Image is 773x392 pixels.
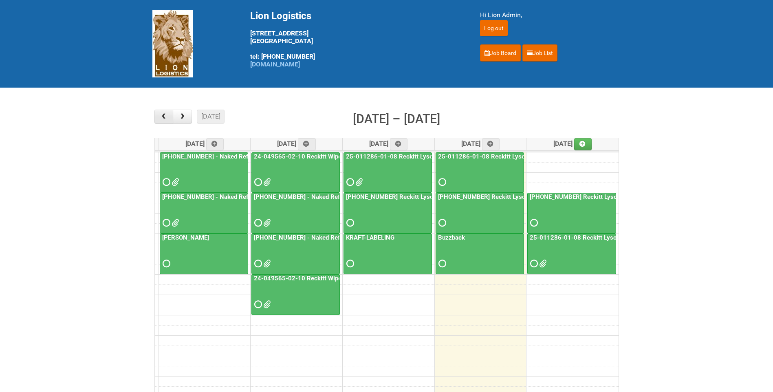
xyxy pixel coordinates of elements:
[390,138,408,150] a: Add an event
[553,140,592,148] span: [DATE]
[528,193,700,200] a: [PHONE_NUMBER] Reckitt Lysol Wipes Stage 4 - labeling day
[344,234,396,241] a: KRAFT-LABELING
[346,179,352,185] span: Requested
[346,261,352,266] span: Requested
[254,220,260,226] span: Requested
[254,261,260,266] span: Requested
[252,153,392,160] a: 24-049565-02-10 Reckitt Wipes HUT Stages 1-3
[298,138,316,150] a: Add an event
[161,193,331,200] a: [PHONE_NUMBER] - Naked Reformulation Mailing 1 PHOTOS
[252,193,402,200] a: [PHONE_NUMBER] - Naked Reformulation - Mailing 2
[197,110,225,123] button: [DATE]
[160,152,248,193] a: [PHONE_NUMBER] - Naked Reformulation Mailing 1
[263,220,269,226] span: MDN - 25-055556-01 LEFTOVERS1.xlsx LION_Mailing2_25-055556-01_LABELS_06Oct25_FIXED.xlsx MOR_M2.xl...
[250,10,460,68] div: [STREET_ADDRESS] [GEOGRAPHIC_DATA] tel: [PHONE_NUMBER]
[163,261,168,266] span: Requested
[436,152,524,193] a: 25-011286-01-08 Reckitt Lysol Laundry Scented - BLINDING (hold slot)
[344,153,545,160] a: 25-011286-01-08 Reckitt Lysol Laundry Scented - BLINDING (hold slot)
[353,110,440,128] h2: [DATE] – [DATE]
[160,233,248,274] a: [PERSON_NAME]
[263,302,269,307] span: GROUP 1003 (2).jpg GROUP 1003 (2) BACK.jpg GROUP 1003 (3).jpg GROUP 1003 (3) BACK.jpg
[438,261,444,266] span: Requested
[251,152,340,193] a: 24-049565-02-10 Reckitt Wipes HUT Stages 1-3
[436,233,524,274] a: Buzzback
[527,193,616,233] a: [PHONE_NUMBER] Reckitt Lysol Wipes Stage 4 - labeling day
[480,10,621,20] div: Hi Lion Admin,
[480,44,521,62] a: Job Board
[346,220,352,226] span: Requested
[438,220,444,226] span: Requested
[251,233,340,274] a: [PHONE_NUMBER] - Naked Reformulation Mailing 2 PHOTOS
[530,220,536,226] span: Requested
[436,234,467,241] a: Buzzback
[574,138,592,150] a: Add an event
[172,220,177,226] span: GROUP 1003.jpg GROUP 1003 (2).jpg GROUP 1003 (3).jpg GROUP 1003 (4).jpg GROUP 1003 (5).jpg GROUP ...
[251,274,340,315] a: 24-049565-02-10 Reckitt Wipes HUT Stages 1-3 - slot for photos
[344,233,432,274] a: KRAFT-LABELING
[344,193,516,200] a: [PHONE_NUMBER] Reckitt Lysol Wipes Stage 4 - labeling day
[344,193,432,233] a: [PHONE_NUMBER] Reckitt Lysol Wipes Stage 4 - labeling day
[436,193,608,200] a: [PHONE_NUMBER] Reckitt Lysol Wipes Stage 4 - labeling day
[369,140,408,148] span: [DATE]
[344,152,432,193] a: 25-011286-01-08 Reckitt Lysol Laundry Scented - BLINDING (hold slot)
[436,153,637,160] a: 25-011286-01-08 Reckitt Lysol Laundry Scented - BLINDING (hold slot)
[185,140,224,148] span: [DATE]
[277,140,316,148] span: [DATE]
[480,20,508,36] input: Log out
[163,179,168,185] span: Requested
[160,193,248,233] a: [PHONE_NUMBER] - Naked Reformulation Mailing 1 PHOTOS
[263,179,269,185] span: 24-049565-02-10 - LEFTOVERS.xlsx 24-049565-02 Reckitt Wipes HUT Stages 1-3 - Lion addresses (obm)...
[161,153,306,160] a: [PHONE_NUMBER] - Naked Reformulation Mailing 1
[355,179,361,185] span: LABEL RECONCILIATION FORM_25011286.docx 25-011286-01 - MOR - Blinding.xlsm
[251,193,340,233] a: [PHONE_NUMBER] - Naked Reformulation - Mailing 2
[152,40,193,47] a: Lion Logistics
[252,234,423,241] a: [PHONE_NUMBER] - Naked Reformulation Mailing 2 PHOTOS
[250,60,300,68] a: [DOMAIN_NAME]
[436,193,524,233] a: [PHONE_NUMBER] Reckitt Lysol Wipes Stage 4 - labeling day
[161,234,211,241] a: [PERSON_NAME]
[152,10,193,77] img: Lion Logistics
[206,138,224,150] a: Add an event
[252,275,437,282] a: 24-049565-02-10 Reckitt Wipes HUT Stages 1-3 - slot for photos
[461,140,500,148] span: [DATE]
[527,233,616,274] a: 25-011286-01-08 Reckitt Lysol Laundry Scented
[254,302,260,307] span: Requested
[172,179,177,185] span: Lion25-055556-01_LABELS_03Oct25.xlsx MOR - 25-055556-01.xlsm G147.png G258.png G369.png M147.png ...
[250,10,311,22] span: Lion Logistics
[263,261,269,266] span: GROUP 1003 (2).jpg GROUP 1003 (2) BACK.jpg GROUP 1003 (3).jpg GROUP 1003 (3) BACK.jpg
[163,220,168,226] span: Requested
[530,261,536,266] span: Requested
[539,261,545,266] span: 25-011286-01 - MDN (3).xlsx 25-011286-01 - MDN (2).xlsx 25-011286-01-08 - JNF.DOC 25-011286-01 - ...
[254,179,260,185] span: Requested
[528,234,667,241] a: 25-011286-01-08 Reckitt Lysol Laundry Scented
[522,44,557,62] a: Job List
[482,138,500,150] a: Add an event
[438,179,444,185] span: Requested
